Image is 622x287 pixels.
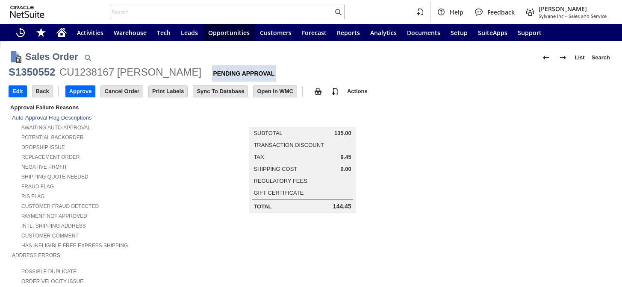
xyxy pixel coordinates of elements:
input: Back [32,86,53,97]
a: Reports [332,24,365,41]
span: 135.00 [334,130,351,137]
input: Search [110,7,333,17]
span: Feedback [487,8,515,16]
h1: Sales Order [25,50,78,64]
span: Sylvane Inc [539,13,563,19]
a: Recent Records [10,24,31,41]
span: Forecast [302,29,327,37]
span: Setup [451,29,468,37]
a: Setup [445,24,473,41]
span: 0.00 [340,166,351,173]
span: Opportunities [208,29,250,37]
a: Tech [152,24,176,41]
a: Actions [344,88,371,94]
span: Documents [407,29,440,37]
svg: logo [10,6,44,18]
a: Dropship Issue [21,144,65,150]
span: Leads [181,29,198,37]
a: Opportunities [203,24,255,41]
div: Shortcuts [31,24,51,41]
input: Approve [66,86,95,97]
a: Intl. Shipping Address [21,223,86,229]
img: Next [558,53,568,63]
span: Warehouse [114,29,147,37]
svg: Search [333,7,343,17]
a: List [572,51,588,64]
div: Approval Failure Reasons [9,102,200,112]
span: SuiteApps [478,29,507,37]
input: Open In WMC [254,86,297,97]
a: Potential Backorder [21,135,84,141]
span: Tech [157,29,171,37]
span: Help [450,8,463,16]
caption: Summary [249,113,355,127]
span: - [565,13,567,19]
a: Warehouse [109,24,152,41]
a: Regulatory Fees [254,178,307,184]
input: Edit [9,86,27,97]
div: Pending Approval [212,65,276,82]
a: Fraud Flag [21,184,54,190]
span: Activities [77,29,103,37]
a: Order Velocity Issue [21,278,83,284]
input: Cancel Order [101,86,143,97]
a: Customer Comment [21,233,79,239]
a: Shipping Quote Needed [21,174,88,180]
a: Home [51,24,72,41]
input: Sync To Database [193,86,248,97]
a: Replacement Order [21,154,80,160]
svg: Recent Records [15,27,26,38]
span: Reports [337,29,360,37]
a: RIS flag [21,193,45,199]
a: Has Ineligible Free Express Shipping [21,243,128,249]
span: Support [518,29,542,37]
span: Customers [260,29,292,37]
a: Total [254,203,271,210]
span: 144.45 [333,203,351,210]
a: Support [513,24,547,41]
a: Documents [402,24,445,41]
a: SuiteApps [473,24,513,41]
img: add-record.svg [330,86,340,97]
img: Quick Find [83,53,93,63]
a: Payment not approved [21,213,87,219]
a: Subtotal [254,130,282,136]
div: CU1238167 [PERSON_NAME] [59,65,201,79]
a: Negative Profit [21,164,67,170]
span: Analytics [370,29,397,37]
a: Tax [254,154,264,160]
a: Activities [72,24,109,41]
img: Previous [541,53,551,63]
a: Leads [176,24,203,41]
a: Forecast [297,24,332,41]
img: print.svg [313,86,323,97]
a: Customers [255,24,297,41]
a: Customer Fraud Detected [21,203,99,209]
input: Print Labels [149,86,187,97]
a: Address Errors [12,252,60,258]
a: Transaction Discount [254,142,324,148]
a: Analytics [365,24,402,41]
span: [PERSON_NAME] [539,5,607,13]
a: Awaiting Auto-Approval [21,125,91,131]
a: Search [588,51,613,64]
a: Auto-Approval Flag Descriptions [12,114,91,121]
span: 9.45 [340,154,351,161]
a: Shipping Cost [254,166,297,172]
div: S1350552 [9,65,55,79]
svg: Home [56,27,67,38]
a: Possible Duplicate [21,269,77,275]
a: Gift Certificate [254,190,304,196]
svg: Shortcuts [36,27,46,38]
span: Sales and Service [569,13,607,19]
